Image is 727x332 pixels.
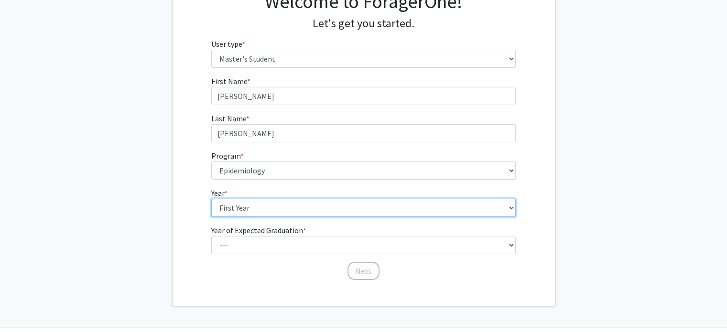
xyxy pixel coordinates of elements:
[211,17,516,31] h4: Let's get you started.
[211,38,245,50] label: User type
[211,150,244,161] label: Program
[211,76,247,86] span: First Name
[211,114,246,123] span: Last Name
[347,262,380,280] button: Next
[211,187,228,199] label: Year
[7,289,41,325] iframe: Chat
[211,225,306,236] label: Year of Expected Graduation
